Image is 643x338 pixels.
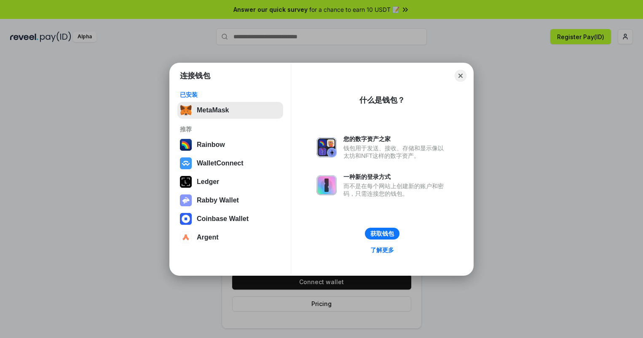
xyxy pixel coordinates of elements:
div: MetaMask [197,106,229,114]
div: 钱包用于发送、接收、存储和显示像以太坊和NFT这样的数字资产。 [343,144,448,160]
img: svg+xml,%3Csvg%20xmlns%3D%22http%3A%2F%2Fwww.w3.org%2F2000%2Fsvg%22%20fill%3D%22none%22%20viewBox... [316,137,337,157]
img: svg+xml,%3Csvg%20width%3D%2228%22%20height%3D%2228%22%20viewBox%3D%220%200%2028%2028%22%20fill%3D... [180,213,192,225]
div: 什么是钱包？ [359,95,405,105]
div: Coinbase Wallet [197,215,249,223]
div: Ledger [197,178,219,186]
button: Coinbase Wallet [177,210,283,227]
div: 而不是在每个网站上创建新的账户和密码，只需连接您的钱包。 [343,182,448,197]
div: 了解更多 [370,246,394,254]
div: Rabby Wallet [197,197,239,204]
button: Ledger [177,173,283,190]
img: svg+xml,%3Csvg%20width%3D%2228%22%20height%3D%2228%22%20viewBox%3D%220%200%2028%2028%22%20fill%3D... [180,232,192,243]
div: 推荐 [180,125,281,133]
h1: 连接钱包 [180,71,210,81]
div: WalletConnect [197,160,244,167]
img: svg+xml,%3Csvg%20width%3D%22120%22%20height%3D%22120%22%20viewBox%3D%220%200%20120%20120%22%20fil... [180,139,192,151]
button: WalletConnect [177,155,283,172]
button: Argent [177,229,283,246]
img: svg+xml,%3Csvg%20xmlns%3D%22http%3A%2F%2Fwww.w3.org%2F2000%2Fsvg%22%20fill%3D%22none%22%20viewBox... [180,194,192,206]
img: svg+xml,%3Csvg%20width%3D%2228%22%20height%3D%2228%22%20viewBox%3D%220%200%2028%2028%22%20fill%3D... [180,157,192,169]
button: 获取钱包 [365,228,399,240]
a: 了解更多 [365,245,399,255]
div: 您的数字资产之家 [343,135,448,143]
button: Rainbow [177,136,283,153]
div: 已安装 [180,91,281,98]
img: svg+xml,%3Csvg%20xmlns%3D%22http%3A%2F%2Fwww.w3.org%2F2000%2Fsvg%22%20width%3D%2228%22%20height%3... [180,176,192,188]
img: svg+xml,%3Csvg%20fill%3D%22none%22%20height%3D%2233%22%20viewBox%3D%220%200%2035%2033%22%20width%... [180,104,192,116]
img: svg+xml,%3Csvg%20xmlns%3D%22http%3A%2F%2Fwww.w3.org%2F2000%2Fsvg%22%20fill%3D%22none%22%20viewBox... [316,175,337,195]
div: 获取钱包 [370,230,394,237]
div: Rainbow [197,141,225,149]
div: 一种新的登录方式 [343,173,448,181]
div: Argent [197,234,219,241]
button: Close [455,70,466,82]
button: Rabby Wallet [177,192,283,209]
button: MetaMask [177,102,283,119]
